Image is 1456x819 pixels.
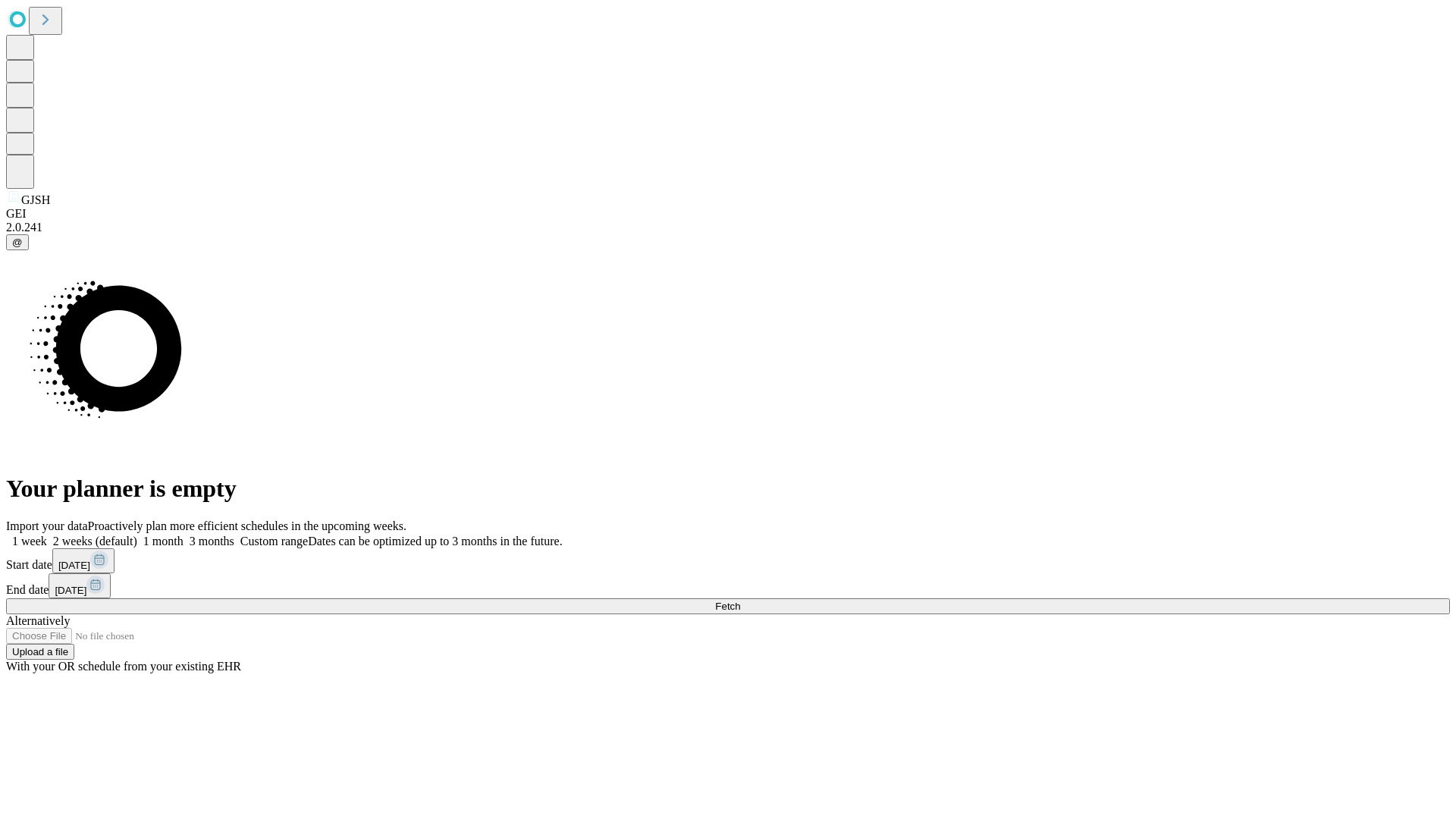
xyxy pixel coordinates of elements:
span: Fetch [715,601,740,612]
span: Custom range [240,535,308,548]
div: Start date [6,548,1450,573]
span: With your OR schedule from your existing EHR [6,660,241,673]
div: 2.0.241 [6,221,1450,234]
span: 1 week [12,535,47,548]
div: End date [6,573,1450,598]
button: Fetch [6,598,1450,614]
button: [DATE] [52,548,115,573]
span: [DATE] [55,585,86,596]
span: Proactively plan more efficient schedules in the upcoming weeks. [88,519,406,532]
span: Dates can be optimized up to 3 months in the future. [308,535,562,548]
span: 3 months [190,535,234,548]
span: [DATE] [58,560,90,571]
span: 1 month [143,535,184,548]
div: GEI [6,207,1450,221]
span: 2 weeks (default) [53,535,137,548]
button: Upload a file [6,644,74,660]
span: GJSH [21,193,50,206]
button: @ [6,234,29,250]
span: @ [12,237,23,248]
button: [DATE] [49,573,111,598]
h1: Your planner is empty [6,475,1450,503]
span: Alternatively [6,614,70,627]
span: Import your data [6,519,88,532]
